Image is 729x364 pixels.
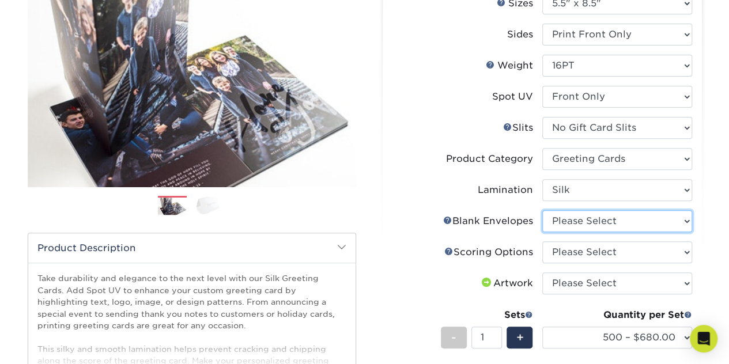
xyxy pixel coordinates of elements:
img: Greeting Cards 01 [158,196,187,217]
span: - [451,329,456,346]
div: Product Category [446,152,533,166]
span: + [516,329,523,346]
div: Scoring Options [444,245,533,259]
iframe: Google Customer Reviews [3,329,98,360]
img: Greeting Cards 02 [197,196,225,214]
div: Slits [503,121,533,135]
div: Sides [507,28,533,41]
h2: Product Description [28,233,356,263]
div: Open Intercom Messenger [690,325,717,352]
div: Lamination [478,183,533,197]
div: Weight [486,59,533,73]
div: Artwork [479,276,533,290]
div: Quantity per Set [542,308,692,322]
div: Blank Envelopes [443,214,533,228]
div: Sets [441,308,533,322]
div: Spot UV [492,90,533,104]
